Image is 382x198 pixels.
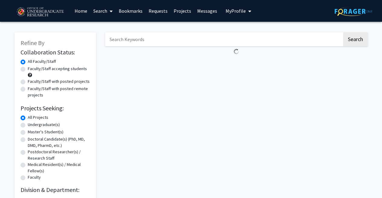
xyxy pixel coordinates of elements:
span: My Profile [226,8,246,14]
a: Projects [171,0,194,21]
input: Search Keywords [105,32,342,46]
label: Master's Student(s) [28,129,63,135]
label: Postdoctoral Researcher(s) / Research Staff [28,149,90,161]
img: ForagerOne Logo [335,7,372,16]
iframe: Chat [5,171,26,193]
label: Undergraduate(s) [28,122,60,128]
label: Faculty/Staff with posted projects [28,78,90,85]
label: Doctoral Candidate(s) (PhD, MD, DMD, PharmD, etc.) [28,136,90,149]
label: Faculty/Staff with posted remote projects [28,86,90,98]
img: Loading [231,46,242,57]
img: University of Maryland Logo [14,5,66,20]
a: Search [90,0,116,21]
label: Faculty/Staff accepting students [28,66,87,72]
h2: Projects Seeking: [21,105,90,112]
nav: Page navigation [105,57,368,71]
label: Faculty [28,174,41,180]
a: Requests [146,0,171,21]
label: All Projects [28,114,48,121]
a: Bookmarks [116,0,146,21]
label: All Faculty/Staff [28,58,56,65]
button: Search [343,32,368,46]
label: Medical Resident(s) / Medical Fellow(s) [28,161,90,174]
span: Refine By [21,39,44,47]
a: Home [72,0,90,21]
h2: Division & Department: [21,186,90,193]
h2: Collaboration Status: [21,49,90,56]
a: Messages [194,0,220,21]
